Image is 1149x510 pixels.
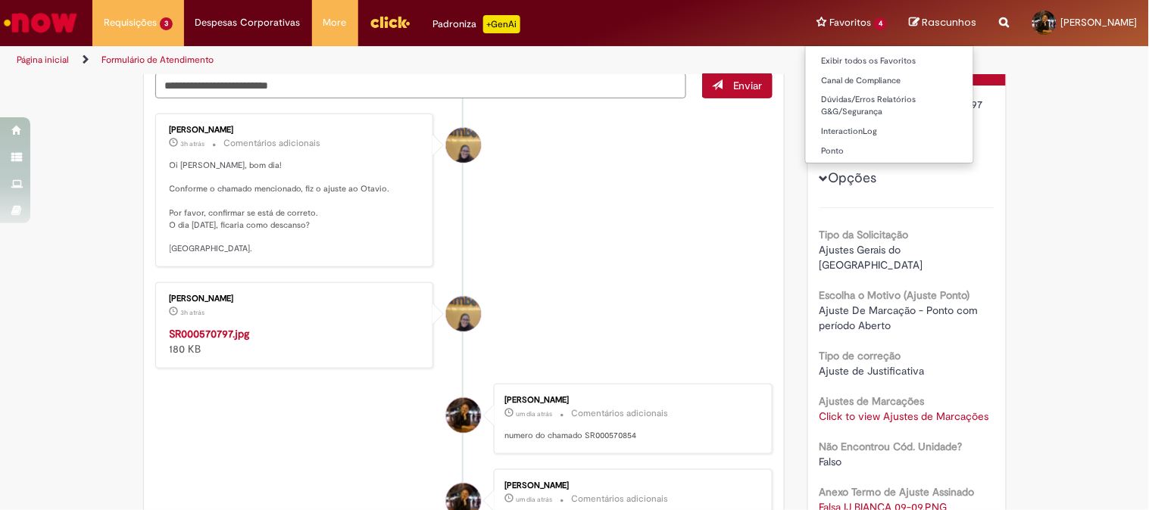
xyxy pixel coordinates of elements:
span: Favoritos [829,15,871,30]
img: click_logo_yellow_360x200.png [370,11,411,33]
span: um dia atrás [516,495,552,504]
time: 28/09/2025 13:46:32 [516,409,552,418]
div: [PERSON_NAME] [504,396,757,405]
small: Comentários adicionais [571,407,668,420]
span: 3h atrás [181,308,205,317]
a: Rascunhos [910,16,977,30]
div: 180 KB [170,326,422,356]
span: Despesas Corporativas [195,15,301,30]
time: 28/09/2025 13:31:33 [516,495,552,504]
textarea: Digite sua mensagem aqui... [155,73,687,98]
p: +GenAi [483,15,520,33]
div: Bianca Pereira Dias [446,398,481,433]
a: Formulário de Atendimento [101,54,214,66]
div: [PERSON_NAME] [170,294,422,303]
div: [PERSON_NAME] [504,481,757,490]
span: Ajuste De Marcação - Ponto com período Aberto [820,303,982,332]
b: Escolha o Motivo (Ajuste Ponto) [820,288,970,302]
p: numero do chamado SR000570854 [504,430,757,442]
div: [PERSON_NAME] [170,126,422,135]
span: um dia atrás [516,409,552,418]
p: Oi [PERSON_NAME], bom dia! Conforme o chamado mencionado, fiz o ajuste ao Otavio. Por favor, conf... [170,160,422,255]
small: Comentários adicionais [224,137,321,150]
a: Exibir todos os Favoritos [806,53,973,70]
div: Amanda De Campos Gomes Do Nascimento [446,297,481,331]
time: 29/09/2025 11:51:05 [181,139,205,148]
span: [PERSON_NAME] [1061,16,1138,29]
span: Falso [820,455,842,468]
img: ServiceNow [2,8,80,38]
span: 3 [160,17,173,30]
ul: Favoritos [805,45,974,163]
small: Comentários adicionais [571,493,668,505]
b: Tipo de correção [820,349,901,362]
a: SR000570797.jpg [170,327,250,341]
span: 4 [874,17,887,30]
a: Dúvidas/Erros Relatórios G&G/Segurança [806,92,973,120]
b: Ajustes de Marcações [820,394,925,408]
span: 3h atrás [181,139,205,148]
ul: Trilhas de página [11,46,754,74]
b: Não Encontrou Cód. Unidade? [820,440,963,453]
div: Padroniza [433,15,520,33]
div: Amanda De Campos Gomes Do Nascimento [446,128,481,163]
a: Click to view Ajustes de Marcações [820,409,989,423]
b: Tipo da Solicitação [820,228,909,241]
span: Requisições [104,15,157,30]
span: Ajuste de Justificativa [820,364,925,378]
span: Rascunhos [923,15,977,30]
a: Ponto [806,143,973,160]
a: InteractionLog [806,123,973,140]
button: Enviar [702,73,773,98]
span: Enviar [733,79,763,92]
time: 29/09/2025 11:50:20 [181,308,205,317]
a: Canal de Compliance [806,73,973,89]
a: Página inicial [17,54,69,66]
span: Ajustes Gerais do [GEOGRAPHIC_DATA] [820,243,923,272]
span: More [323,15,347,30]
b: Anexo Termo de Ajuste Assinado [820,485,975,499]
